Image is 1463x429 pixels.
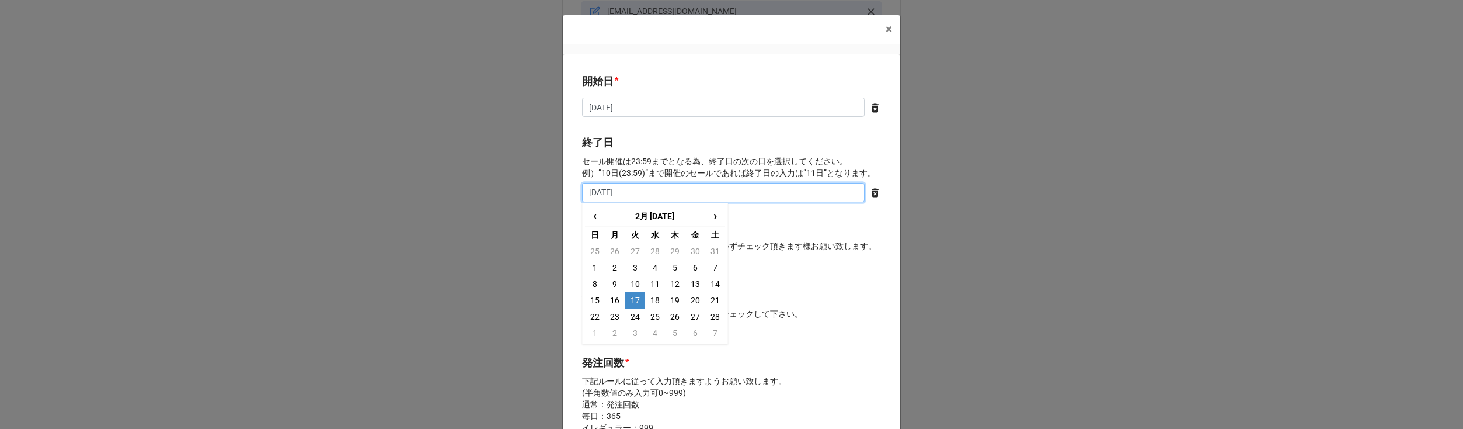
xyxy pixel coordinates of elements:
td: 4 [645,260,665,276]
td: 13 [685,276,705,292]
td: 27 [685,309,705,325]
td: 2 [605,260,625,276]
td: 4 [645,325,665,341]
th: 月 [605,227,625,243]
td: 29 [665,243,685,260]
th: 水 [645,227,665,243]
td: 6 [685,325,705,341]
td: 1 [585,325,605,341]
td: 3 [625,325,645,341]
input: Date [582,98,865,117]
td: 30 [685,243,705,260]
td: 17 [625,292,645,309]
td: 3 [625,260,645,276]
span: › [706,206,724,226]
td: 27 [625,243,645,260]
th: 火 [625,227,645,243]
td: 19 [665,292,685,309]
th: 日 [585,227,605,243]
td: 16 [605,292,625,309]
td: 11 [645,276,665,292]
td: 25 [645,309,665,325]
td: 20 [685,292,705,309]
td: 14 [705,276,725,292]
td: 15 [585,292,605,309]
td: 21 [705,292,725,309]
td: 26 [605,243,625,260]
p: 在庫追加が発生する場合にはこちらをチェックして下さい。 [582,308,881,320]
p: ※対応するセールの場合にはこちらを必ずチェック頂きます様お願い致します。 [582,240,881,252]
td: 7 [705,260,725,276]
td: 12 [665,276,685,292]
td: 25 [585,243,605,260]
td: 24 [625,309,645,325]
td: 22 [585,309,605,325]
label: 終了日 [582,134,614,151]
td: 1 [585,260,605,276]
th: 木 [665,227,685,243]
th: 2月 [DATE] [605,206,705,227]
td: 28 [645,243,665,260]
input: Date [582,183,865,203]
td: 7 [705,325,725,341]
td: 10 [625,276,645,292]
td: 28 [705,309,725,325]
th: 土 [705,227,725,243]
label: 開始日 [582,73,614,89]
td: 18 [645,292,665,309]
td: 31 [705,243,725,260]
th: 金 [685,227,705,243]
span: ‹ [586,206,604,226]
label: 発注回数 [582,355,624,371]
td: 6 [685,260,705,276]
td: 2 [605,325,625,341]
td: 23 [605,309,625,325]
td: 5 [665,260,685,276]
td: 8 [585,276,605,292]
p: セール開催は23:59までとなる為、終了日の次の日を選択してください。 例）”10日(23:59)”まで開催のセールであれば終了日の入力は”11日”となります。 [582,155,881,179]
td: 5 [665,325,685,341]
td: 26 [665,309,685,325]
td: 9 [605,276,625,292]
span: × [886,22,892,36]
